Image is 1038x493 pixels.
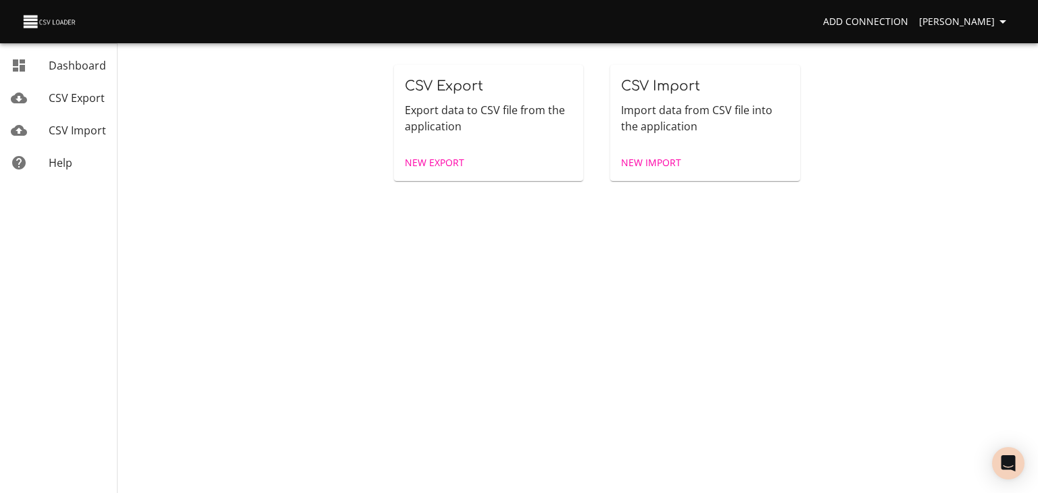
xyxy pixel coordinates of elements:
span: New Export [405,155,464,172]
span: Add Connection [823,14,908,30]
span: New Import [621,155,681,172]
span: CSV Export [49,90,105,105]
p: Export data to CSV file from the application [405,102,573,134]
span: [PERSON_NAME] [919,14,1011,30]
button: [PERSON_NAME] [914,9,1016,34]
p: Import data from CSV file into the application [621,102,789,134]
a: New Export [399,151,470,176]
a: Add Connection [818,9,914,34]
span: Help [49,155,72,170]
span: CSV Export [405,78,483,94]
span: Dashboard [49,58,106,73]
a: New Import [616,151,687,176]
span: CSV Import [621,78,700,94]
img: CSV Loader [22,12,78,31]
span: CSV Import [49,123,106,138]
div: Open Intercom Messenger [992,447,1024,479]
